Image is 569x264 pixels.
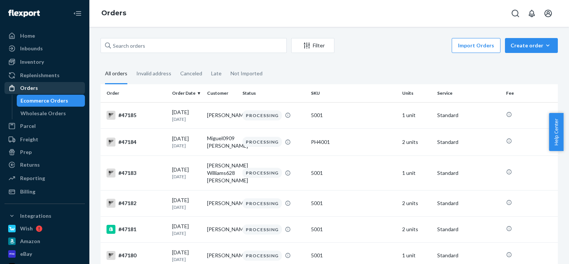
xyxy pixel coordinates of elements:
a: Orders [4,82,85,94]
div: #47180 [107,251,166,260]
div: Prep [20,148,32,156]
td: [PERSON_NAME] [204,102,239,128]
td: 2 units [399,216,434,242]
div: Inbounds [20,45,43,52]
div: Not Imported [231,64,263,83]
a: Home [4,30,85,42]
div: Late [211,64,222,83]
div: Filter [292,42,334,49]
div: Parcel [20,122,36,130]
p: [DATE] [172,204,201,210]
div: #47183 [107,169,166,177]
div: #47181 [107,225,166,234]
a: Inventory [4,56,85,68]
th: Fee [503,84,558,102]
button: Open Search Box [508,6,523,21]
button: Import Orders [452,38,500,53]
a: Parcel [4,120,85,132]
div: eBay [20,250,32,258]
button: Close Navigation [70,6,85,21]
div: [DATE] [172,166,201,180]
td: [PERSON_NAME] [204,190,239,216]
div: Freight [20,136,38,143]
td: Miguel0909 [PERSON_NAME] [204,128,239,155]
button: Help Center [549,113,563,151]
div: PROCESSING [242,251,282,261]
a: Wholesale Orders [17,107,85,119]
div: [DATE] [172,223,201,236]
div: Reporting [20,175,45,182]
div: Inventory [20,58,44,66]
button: Open account menu [541,6,556,21]
ol: breadcrumbs [95,3,132,24]
button: Open notifications [524,6,539,21]
button: Create order [505,38,558,53]
a: Billing [4,186,85,198]
td: 1 unit [399,155,434,190]
a: Reporting [4,172,85,184]
div: Wish [20,225,33,232]
p: [DATE] [172,142,201,149]
th: Order Date [169,84,204,102]
button: Integrations [4,210,85,222]
div: Amazon [20,238,40,245]
td: [PERSON_NAME] Williams628 [PERSON_NAME] [204,155,239,190]
div: #47182 [107,199,166,208]
a: Returns [4,159,85,171]
div: PROCESSING [242,198,282,208]
div: #47184 [107,138,166,147]
p: Standard [437,252,500,259]
p: [DATE] [172,230,201,236]
div: PROCESSING [242,137,282,147]
p: [DATE] [172,256,201,263]
td: 2 units [399,190,434,216]
button: Filter [291,38,334,53]
td: 2 units [399,128,434,155]
div: Billing [20,188,35,195]
th: Order [101,84,169,102]
div: Customer [207,90,236,96]
a: Ecommerce Orders [17,95,85,107]
th: Units [399,84,434,102]
th: SKU [308,84,400,102]
p: [DATE] [172,116,201,122]
div: Wholesale Orders [20,110,66,117]
div: Home [20,32,35,40]
a: Inbounds [4,43,85,54]
a: Replenishments [4,69,85,81]
a: eBay [4,248,85,260]
div: All orders [105,64,127,84]
div: Invalid address [136,64,171,83]
p: Standard [437,199,500,207]
div: 5001 [311,226,397,233]
a: Prep [4,146,85,158]
div: Ecommerce Orders [20,97,68,104]
p: Standard [437,111,500,119]
input: Search orders [101,38,287,53]
td: 1 unit [399,102,434,128]
a: Wish [4,223,85,235]
div: [DATE] [172,135,201,149]
div: [DATE] [172,109,201,122]
p: Standard [437,226,500,233]
div: Create order [511,42,552,49]
div: 5001 [311,111,397,119]
a: Orders [101,9,126,17]
div: Returns [20,161,40,169]
div: Replenishments [20,72,60,79]
div: Canceled [180,64,202,83]
div: [DATE] [172,249,201,263]
img: Flexport logo [8,10,40,17]
div: PROCESSING [242,168,282,178]
div: Orders [20,84,38,92]
div: 5001 [311,169,397,177]
div: [DATE] [172,197,201,210]
div: PROCESSING [242,224,282,235]
a: Amazon [4,235,85,247]
p: Standard [437,138,500,146]
div: 5001 [311,199,397,207]
div: 5001 [311,252,397,259]
div: PROCESSING [242,110,282,120]
div: #47185 [107,111,166,120]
